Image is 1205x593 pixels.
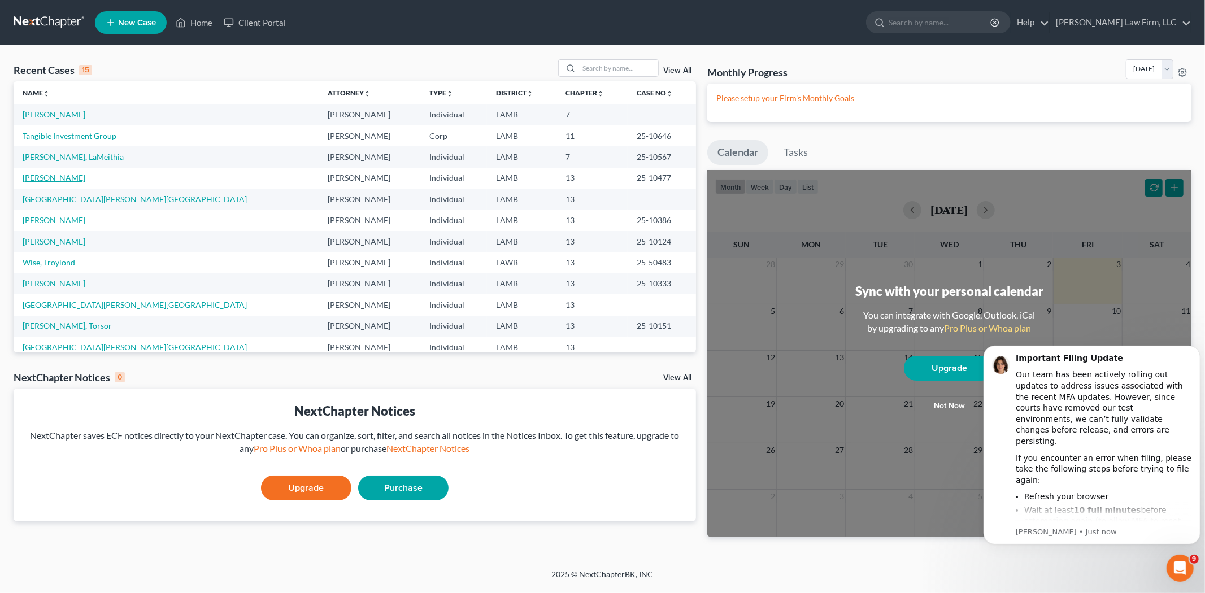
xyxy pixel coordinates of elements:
[707,140,768,165] a: Calendar
[281,569,925,589] div: 2025 © NextChapterBK, INC
[1011,12,1049,33] a: Help
[446,90,453,97] i: unfold_more
[1167,555,1194,582] iframe: Intercom live chat
[773,140,818,165] a: Tasks
[487,337,556,357] td: LAMB
[716,93,1182,104] p: Please setup your Firm's Monthly Goals
[319,168,420,189] td: [PERSON_NAME]
[23,152,124,162] a: [PERSON_NAME], LaMeithia
[319,316,420,337] td: [PERSON_NAME]
[556,231,628,252] td: 13
[261,476,351,500] a: Upgrade
[579,60,658,76] input: Search by name...
[43,90,50,97] i: unfold_more
[319,189,420,210] td: [PERSON_NAME]
[23,429,687,455] div: NextChapter saves ECF notices directly to your NextChapter case. You can organize, sort, filter, ...
[420,168,487,189] td: Individual
[556,337,628,357] td: 13
[319,146,420,167] td: [PERSON_NAME]
[23,278,85,288] a: [PERSON_NAME]
[319,337,420,357] td: [PERSON_NAME]
[23,402,687,420] div: NextChapter Notices
[628,252,696,273] td: 25-50483
[420,252,487,273] td: Individual
[556,210,628,230] td: 13
[23,131,116,141] a: Tangible Investment Group
[319,125,420,146] td: [PERSON_NAME]
[666,90,673,97] i: unfold_more
[527,90,533,97] i: unfold_more
[23,237,85,246] a: [PERSON_NAME]
[487,273,556,294] td: LAMB
[556,294,628,315] td: 13
[420,316,487,337] td: Individual
[23,321,112,330] a: [PERSON_NAME], Torsor
[487,189,556,210] td: LAMB
[420,273,487,294] td: Individual
[859,309,1039,335] div: You can integrate with Google, Outlook, iCal by upgrading to any
[628,210,696,230] td: 25-10386
[319,273,420,294] td: [PERSON_NAME]
[637,89,673,97] a: Case Nounfold_more
[487,168,556,189] td: LAMB
[1050,12,1191,33] a: [PERSON_NAME] Law Firm, LLC
[170,12,218,33] a: Home
[23,300,247,309] a: [GEOGRAPHIC_DATA][PERSON_NAME][GEOGRAPHIC_DATA]
[364,90,371,97] i: unfold_more
[487,252,556,273] td: LAWB
[487,146,556,167] td: LAMB
[487,316,556,337] td: LAMB
[420,294,487,315] td: Individual
[487,231,556,252] td: LAMB
[23,173,85,182] a: [PERSON_NAME]
[556,125,628,146] td: 11
[23,194,247,204] a: [GEOGRAPHIC_DATA][PERSON_NAME][GEOGRAPHIC_DATA]
[487,125,556,146] td: LAMB
[855,282,1043,300] div: Sync with your personal calendar
[904,395,994,417] button: Not now
[496,89,533,97] a: Districtunfold_more
[565,89,604,97] a: Chapterunfold_more
[556,189,628,210] td: 13
[628,231,696,252] td: 25-10124
[14,63,92,77] div: Recent Cases
[663,67,691,75] a: View All
[254,443,341,454] a: Pro Plus or Whoa plan
[1190,555,1199,564] span: 9
[386,443,469,454] a: NextChapter Notices
[115,372,125,382] div: 0
[487,104,556,125] td: LAMB
[628,273,696,294] td: 25-10333
[14,370,125,384] div: NextChapter Notices
[319,252,420,273] td: [PERSON_NAME]
[420,231,487,252] td: Individual
[904,356,994,381] a: Upgrade
[23,110,85,119] a: [PERSON_NAME]
[597,90,604,97] i: unfold_more
[118,19,156,27] span: New Case
[663,374,691,382] a: View All
[23,342,247,352] a: [GEOGRAPHIC_DATA][PERSON_NAME][GEOGRAPHIC_DATA]
[556,316,628,337] td: 13
[429,89,453,97] a: Typeunfold_more
[944,322,1031,333] a: Pro Plus or Whoa plan
[420,104,487,125] td: Individual
[420,189,487,210] td: Individual
[328,89,371,97] a: Attorneyunfold_more
[628,146,696,167] td: 25-10567
[358,476,449,500] a: Purchase
[218,12,292,33] a: Client Portal
[23,215,85,225] a: [PERSON_NAME]
[628,168,696,189] td: 25-10477
[556,168,628,189] td: 13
